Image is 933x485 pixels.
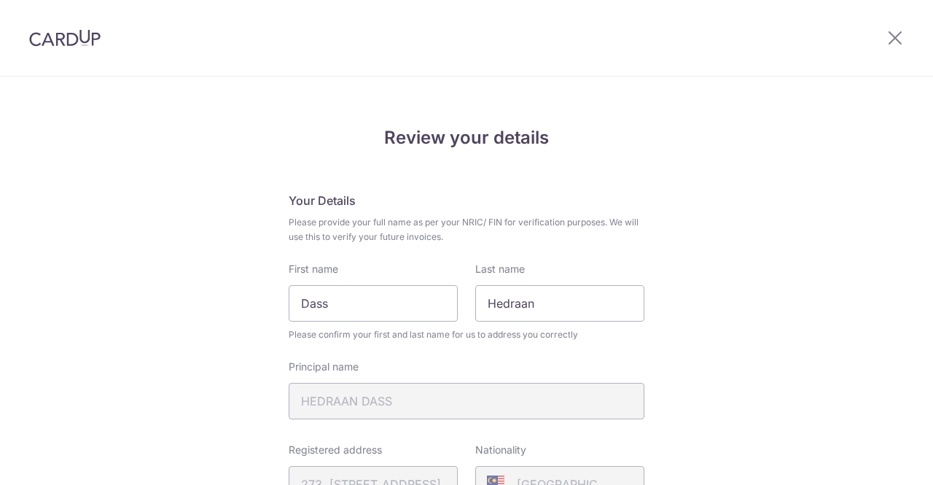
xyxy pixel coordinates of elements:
[289,327,644,342] span: Please confirm your first and last name for us to address you correctly
[29,29,101,47] img: CardUp
[475,285,644,322] input: Last name
[289,360,359,374] label: Principal name
[289,285,458,322] input: First Name
[289,215,644,244] span: Please provide your full name as per your NRIC/ FIN for verification purposes. We will use this t...
[475,262,525,276] label: Last name
[289,125,644,151] h4: Review your details
[289,192,644,209] h5: Your Details
[289,443,382,457] label: Registered address
[289,262,338,276] label: First name
[475,443,526,457] label: Nationality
